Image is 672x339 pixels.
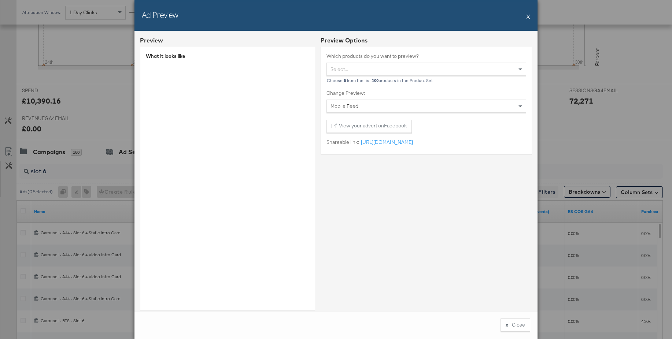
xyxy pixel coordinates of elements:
[146,53,309,60] div: What it looks like
[326,53,526,60] label: Which products do you want to preview?
[372,78,379,83] b: 100
[327,63,526,75] div: Select...
[344,78,346,83] b: 5
[501,318,530,332] button: xClose
[331,103,358,109] span: Mobile Feed
[321,36,532,45] div: Preview Options
[326,139,359,146] label: Shareable link:
[506,321,508,328] div: x
[326,120,412,133] button: View your advert onFacebook
[326,78,526,83] div: Choose from the first products in the Product Set
[140,36,163,45] div: Preview
[142,9,178,20] h2: Ad Preview
[359,139,413,146] a: [URL][DOMAIN_NAME]
[526,9,530,24] button: X
[326,90,526,97] label: Change Preview:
